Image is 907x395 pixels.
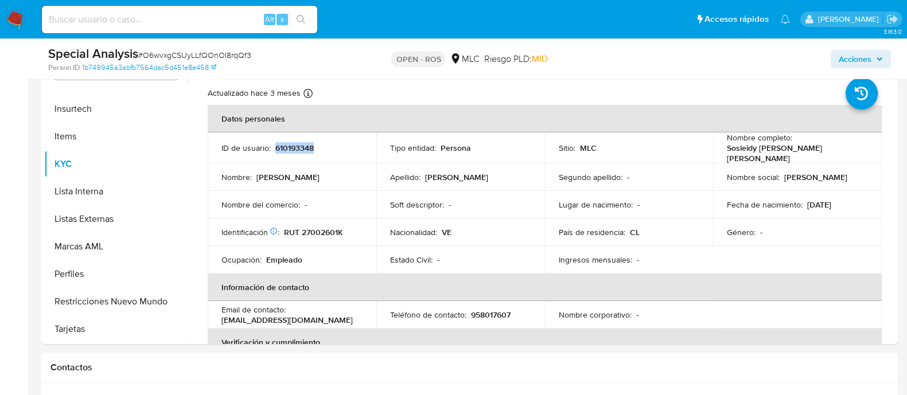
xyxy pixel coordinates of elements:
[256,172,320,182] p: [PERSON_NAME]
[221,255,262,265] p: Ocupación :
[471,310,511,320] p: 958017607
[221,143,271,153] p: ID de usuario :
[42,12,317,27] input: Buscar usuario o caso...
[221,172,252,182] p: Nombre :
[208,105,882,132] th: Datos personales
[727,227,756,237] p: Género :
[138,49,251,61] span: # O6wvxgCSUyLLfQOnOI8rqQf3
[580,143,597,153] p: MLC
[630,227,640,237] p: CL
[44,150,188,178] button: KYC
[449,200,451,210] p: -
[48,62,80,73] b: Person ID
[390,227,437,237] p: Nacionalidad :
[44,315,188,343] button: Tarjetas
[221,227,279,237] p: Identificación :
[82,62,216,73] a: 1b749945a3abfb7564dac5d451e8e458
[390,200,444,210] p: Soft descriptor :
[266,255,302,265] p: Empleado
[391,51,445,67] p: OPEN - ROS
[265,14,274,25] span: Alt
[48,44,138,62] b: Special Analysis
[281,14,284,25] span: s
[831,50,891,68] button: Acciones
[559,143,575,153] p: Sitio :
[208,328,882,356] th: Verificación y cumplimiento
[883,27,901,36] span: 3.163.0
[727,172,780,182] p: Nombre social :
[760,227,762,237] p: -
[886,13,898,25] a: Salir
[44,260,188,288] button: Perfiles
[442,227,451,237] p: VE
[44,205,188,233] button: Listas Externas
[284,227,343,237] p: RUT 27002601K
[44,233,188,260] button: Marcas AML
[275,143,314,153] p: 610193348
[531,52,547,65] span: MID
[221,315,353,325] p: [EMAIL_ADDRESS][DOMAIN_NAME]
[559,227,625,237] p: País de residencia :
[559,200,633,210] p: Lugar de nacimiento :
[221,304,286,315] p: Email de contacto :
[784,172,847,182] p: [PERSON_NAME]
[44,95,188,123] button: Insurtech
[390,255,433,265] p: Estado Civil :
[437,255,439,265] p: -
[704,13,769,25] span: Accesos rápidos
[44,123,188,150] button: Items
[289,11,313,28] button: search-icon
[44,178,188,205] button: Lista Interna
[807,200,831,210] p: [DATE]
[636,310,639,320] p: -
[559,172,622,182] p: Segundo apellido :
[727,132,792,143] p: Nombre completo :
[780,14,790,24] a: Notificaciones
[727,200,803,210] p: Fecha de nacimiento :
[221,200,300,210] p: Nombre del comercio :
[637,200,640,210] p: -
[727,143,863,163] p: Sosleidy [PERSON_NAME] [PERSON_NAME]
[425,172,488,182] p: [PERSON_NAME]
[450,53,479,65] div: MLC
[305,200,307,210] p: -
[50,362,889,373] h1: Contactos
[559,255,632,265] p: Ingresos mensuales :
[441,143,471,153] p: Persona
[559,310,632,320] p: Nombre corporativo :
[208,88,301,99] p: Actualizado hace 3 meses
[390,143,436,153] p: Tipo entidad :
[818,14,882,25] p: aline.magdaleno@mercadolibre.com
[208,273,882,301] th: Información de contacto
[44,288,188,315] button: Restricciones Nuevo Mundo
[637,255,639,265] p: -
[627,172,629,182] p: -
[839,50,871,68] span: Acciones
[390,172,421,182] p: Apellido :
[484,53,547,65] span: Riesgo PLD:
[390,310,466,320] p: Teléfono de contacto :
